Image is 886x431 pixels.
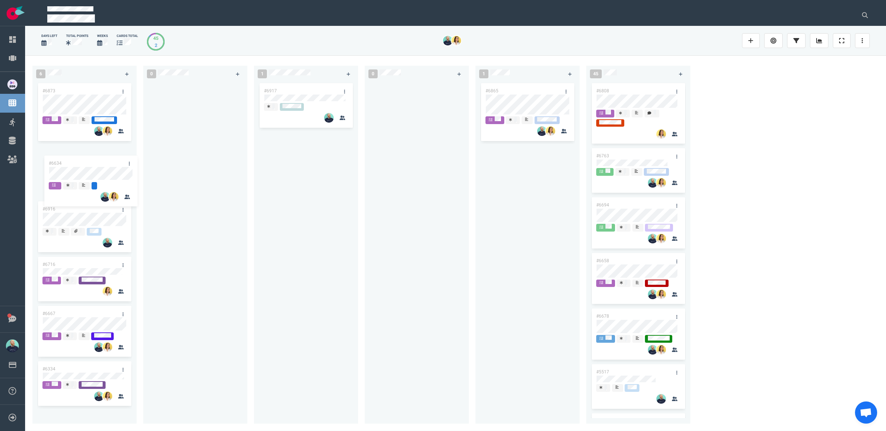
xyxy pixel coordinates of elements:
[596,314,609,319] a: #6678
[103,391,112,401] img: 26
[855,401,877,424] div: Ouvrir le chat
[42,262,55,267] a: #6716
[36,69,45,78] span: 6
[656,129,666,139] img: 26
[324,113,334,123] img: 26
[97,34,108,38] div: Weeks
[648,178,657,188] img: 26
[103,342,112,352] img: 26
[103,287,112,296] img: 26
[41,34,57,38] div: days left
[656,345,666,355] img: 26
[42,311,55,316] a: #6667
[648,345,657,355] img: 26
[596,88,609,93] a: #6808
[117,34,138,38] div: cards total
[451,36,461,45] img: 26
[94,342,104,352] img: 26
[264,88,277,93] a: #6917
[590,69,602,78] span: 45
[42,88,55,93] a: #6873
[94,126,104,136] img: 26
[42,366,55,372] a: #6334
[443,36,453,45] img: 26
[648,234,657,243] img: 26
[648,290,657,299] img: 26
[66,34,88,38] div: Total Points
[94,391,104,401] img: 26
[656,234,666,243] img: 26
[596,369,609,374] a: #5517
[147,69,156,78] span: 0
[153,42,158,49] div: 2
[153,35,158,42] div: 45
[656,394,666,404] img: 26
[596,153,609,158] a: #6763
[42,206,55,212] a: #6916
[368,69,378,78] span: 0
[103,126,112,136] img: 26
[479,69,488,78] span: 1
[656,178,666,188] img: 26
[596,202,609,208] a: #6694
[656,290,666,299] img: 26
[546,126,555,136] img: 26
[485,88,498,93] a: #6865
[537,126,547,136] img: 26
[103,238,112,247] img: 26
[596,258,609,263] a: #6658
[258,69,267,78] span: 1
